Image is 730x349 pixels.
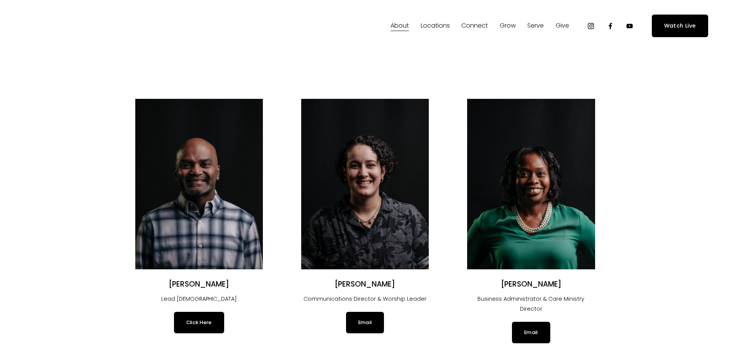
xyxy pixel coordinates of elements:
span: Give [556,20,569,31]
p: Business Administrator & Care Ministry Director [467,294,595,314]
a: Facebook [607,22,614,30]
p: Communications Director & Worship Leader [301,294,429,304]
h2: [PERSON_NAME] [301,280,429,289]
a: folder dropdown [461,20,488,32]
a: folder dropdown [421,20,450,32]
a: Instagram [587,22,595,30]
p: Lead [DEMOGRAPHIC_DATA] [135,294,263,304]
span: About [390,20,409,31]
a: folder dropdown [500,20,516,32]
a: folder dropdown [556,20,569,32]
a: folder dropdown [527,20,544,32]
span: Serve [527,20,544,31]
h2: [PERSON_NAME] [467,280,595,289]
a: Email [512,322,550,343]
a: Email [346,312,384,333]
img: Angélica Smith [301,99,429,269]
a: folder dropdown [390,20,409,32]
span: Grow [500,20,516,31]
a: Watch Live [652,15,708,37]
img: Fellowship Memphis [22,18,129,34]
a: Click Here [174,312,224,333]
span: Connect [461,20,488,31]
a: YouTube [626,22,633,30]
h2: [PERSON_NAME] [135,280,263,289]
span: Locations [421,20,450,31]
